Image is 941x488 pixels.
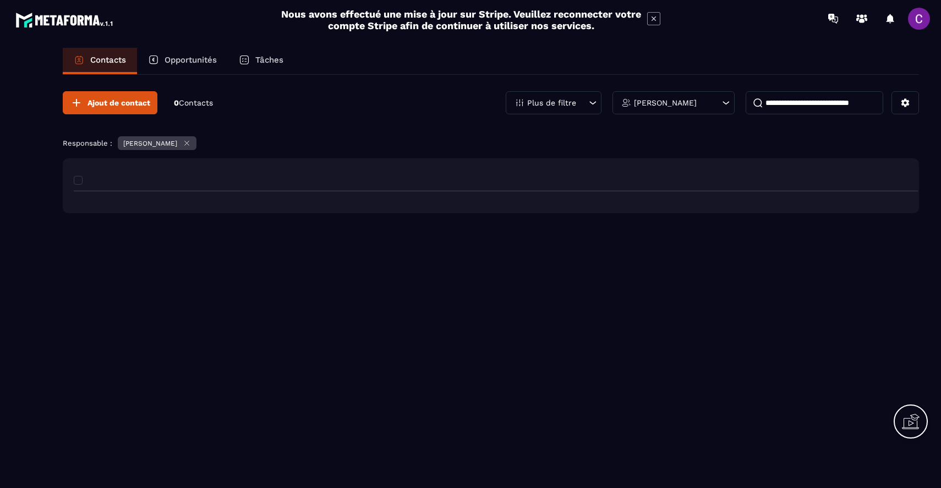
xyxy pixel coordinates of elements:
[281,8,642,31] h2: Nous avons effectué une mise à jour sur Stripe. Veuillez reconnecter votre compte Stripe afin de ...
[63,139,112,147] p: Responsable :
[255,55,283,65] p: Tâches
[634,99,697,107] p: [PERSON_NAME]
[165,55,217,65] p: Opportunités
[123,140,177,147] p: [PERSON_NAME]
[87,97,150,108] span: Ajout de contact
[63,91,157,114] button: Ajout de contact
[90,55,126,65] p: Contacts
[179,98,213,107] span: Contacts
[15,10,114,30] img: logo
[63,48,137,74] a: Contacts
[527,99,576,107] p: Plus de filtre
[137,48,228,74] a: Opportunités
[228,48,294,74] a: Tâches
[174,98,213,108] p: 0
